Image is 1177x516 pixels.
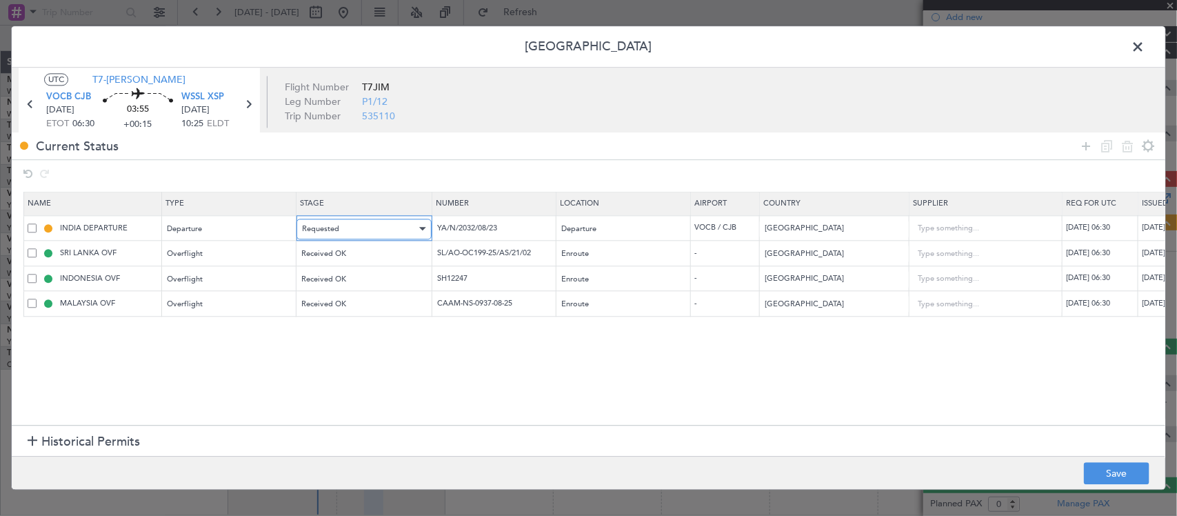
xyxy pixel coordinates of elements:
[918,294,1042,315] input: Type something...
[1084,463,1149,485] button: Save
[12,26,1165,68] header: [GEOGRAPHIC_DATA]
[1066,198,1116,208] span: Req For Utc
[918,219,1042,239] input: Type something...
[1066,248,1138,259] div: [DATE] 06:30
[1066,298,1138,310] div: [DATE] 06:30
[1066,223,1138,235] div: [DATE] 06:30
[918,269,1042,290] input: Type something...
[913,198,948,208] span: Supplier
[918,244,1042,264] input: Type something...
[1066,273,1138,285] div: [DATE] 06:30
